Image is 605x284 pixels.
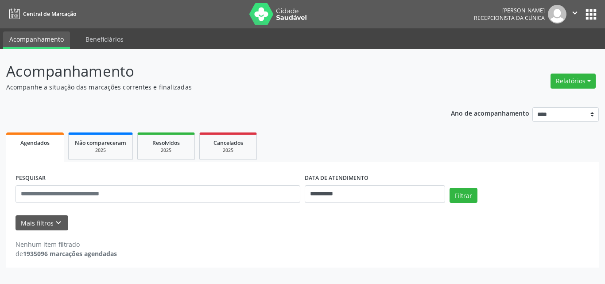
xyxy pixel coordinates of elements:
[583,7,599,22] button: apps
[6,82,421,92] p: Acompanhe a situação das marcações correntes e finalizadas
[75,147,126,154] div: 2025
[3,31,70,49] a: Acompanhamento
[16,240,117,249] div: Nenhum item filtrado
[6,60,421,82] p: Acompanhamento
[23,10,76,18] span: Central de Marcação
[451,107,529,118] p: Ano de acompanhamento
[206,147,250,154] div: 2025
[566,5,583,23] button: 
[79,31,130,47] a: Beneficiários
[75,139,126,147] span: Não compareceram
[20,139,50,147] span: Agendados
[450,188,477,203] button: Filtrar
[23,249,117,258] strong: 1935096 marcações agendadas
[54,218,63,228] i: keyboard_arrow_down
[16,171,46,185] label: PESQUISAR
[16,249,117,258] div: de
[305,171,368,185] label: DATA DE ATENDIMENTO
[474,14,545,22] span: Recepcionista da clínica
[548,5,566,23] img: img
[213,139,243,147] span: Cancelados
[551,74,596,89] button: Relatórios
[570,8,580,18] i: 
[6,7,76,21] a: Central de Marcação
[144,147,188,154] div: 2025
[474,7,545,14] div: [PERSON_NAME]
[16,215,68,231] button: Mais filtroskeyboard_arrow_down
[152,139,180,147] span: Resolvidos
